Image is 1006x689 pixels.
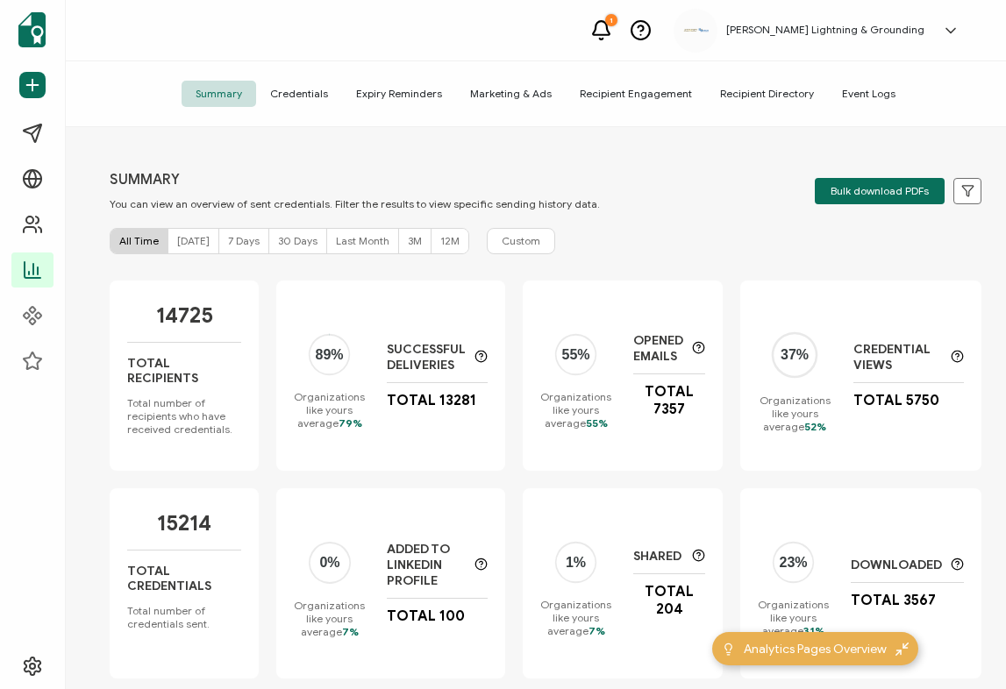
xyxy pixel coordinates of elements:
span: 3M [408,234,422,247]
p: You can view an overview of sent credentials. Filter the results to view specific sending history... [110,197,600,210]
span: Marketing & Ads [456,81,566,107]
p: Successful Deliveries [387,342,466,373]
div: 1 [605,14,617,26]
p: Total Recipients [127,356,241,386]
p: 15214 [157,510,211,536]
p: Total 3567 [851,592,936,609]
p: 14725 [156,302,213,329]
p: Total 204 [633,583,705,618]
p: Shared [633,549,683,565]
span: Analytics Pages Overview [744,640,887,658]
p: SUMMARY [110,171,600,188]
span: Expiry Reminders [342,81,456,107]
p: Organizations like yours average [540,390,611,430]
span: 7 Days [228,234,260,247]
span: 52% [804,420,826,433]
p: Opened Emails [633,333,683,365]
p: Total 13281 [387,392,476,409]
img: sertifier-logomark-colored.svg [18,12,46,47]
p: Total Credentials [127,564,241,593]
span: All Time [119,234,159,247]
span: 7% [342,625,359,638]
p: Organizations like yours average [540,598,611,637]
img: minimize-icon.svg [895,643,909,656]
span: Event Logs [828,81,910,107]
span: Custom [502,233,540,249]
span: 12M [440,234,460,247]
span: 55% [586,416,608,430]
span: 30 Days [278,234,317,247]
p: Total 5750 [853,392,939,409]
span: Bulk download PDFs [831,186,929,196]
p: Total 7357 [633,383,705,418]
span: [DATE] [177,234,210,247]
span: Recipient Engagement [566,81,706,107]
span: Last Month [336,234,389,247]
span: 79% [339,416,362,430]
span: Summary [182,81,256,107]
p: Added to LinkedIn Profile [387,542,466,589]
p: Downloaded [851,558,942,573]
span: 31% [803,624,824,637]
p: Organizations like yours average [758,598,829,637]
h5: [PERSON_NAME] Lightning & Grounding [726,24,924,36]
p: Total number of recipients who have received credentials. [127,396,241,436]
iframe: Chat Widget [918,605,1006,689]
p: Total number of credentials sent. [127,604,241,630]
p: Organizations like yours average [758,394,831,433]
span: Recipient Directory [706,81,828,107]
button: Bulk download PDFs [815,178,945,204]
p: Total 100 [387,607,465,625]
p: Organizations like yours average [294,390,365,430]
p: Credential Views [853,342,942,373]
img: aadcaf15-e79d-49df-9673-3fc76e3576c2.png [682,27,709,33]
span: 7% [589,624,605,637]
p: Organizations like yours average [294,599,365,638]
span: Credentials [256,81,342,107]
button: Custom [487,228,555,254]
